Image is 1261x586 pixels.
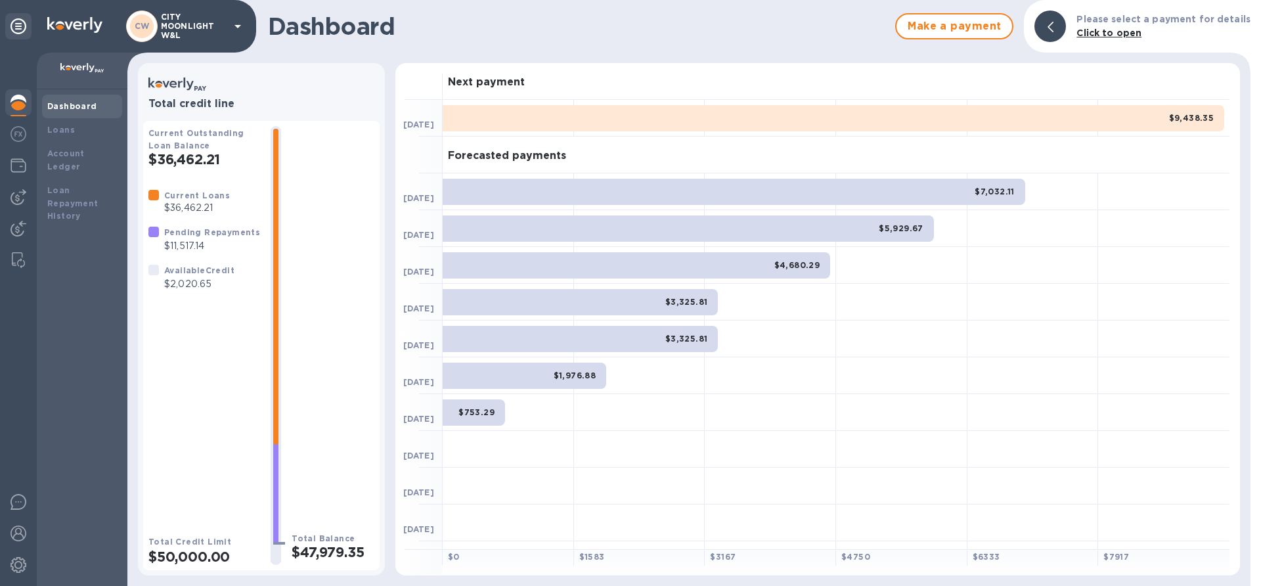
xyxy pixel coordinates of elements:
[164,265,234,275] b: Available Credit
[665,297,708,307] b: $3,325.81
[47,101,97,111] b: Dashboard
[161,12,227,40] p: CITY MOONLIGHT W&L
[148,549,260,565] h2: $50,000.00
[1103,552,1129,562] b: $ 7917
[841,552,870,562] b: $ 4750
[975,187,1015,196] b: $7,032.11
[164,239,260,253] p: $11,517.14
[403,487,434,497] b: [DATE]
[403,304,434,313] b: [DATE]
[47,185,99,221] b: Loan Repayment History
[403,267,434,277] b: [DATE]
[895,13,1013,39] button: Make a payment
[292,544,374,560] h2: $47,979.35
[1169,113,1214,123] b: $9,438.35
[907,18,1002,34] span: Make a payment
[403,193,434,203] b: [DATE]
[164,201,230,215] p: $36,462.21
[403,451,434,461] b: [DATE]
[148,151,260,168] h2: $36,462.21
[403,120,434,129] b: [DATE]
[403,414,434,424] b: [DATE]
[579,552,605,562] b: $ 1583
[403,230,434,240] b: [DATE]
[11,126,26,142] img: Foreign exchange
[47,17,102,33] img: Logo
[47,148,85,171] b: Account Ledger
[403,524,434,534] b: [DATE]
[448,552,460,562] b: $ 0
[403,377,434,387] b: [DATE]
[135,21,150,31] b: CW
[554,371,596,380] b: $1,976.88
[665,334,708,344] b: $3,325.81
[710,552,736,562] b: $ 3167
[164,191,230,200] b: Current Loans
[11,158,26,173] img: Wallets
[47,125,75,135] b: Loans
[164,227,260,237] b: Pending Repayments
[879,223,923,233] b: $5,929.67
[1076,14,1250,24] b: Please select a payment for details
[148,128,244,150] b: Current Outstanding Loan Balance
[164,277,234,291] p: $2,020.65
[148,98,374,110] h3: Total credit line
[403,340,434,350] b: [DATE]
[973,552,1000,562] b: $ 6333
[5,13,32,39] div: Unpin categories
[268,12,889,40] h1: Dashboard
[448,76,525,89] h3: Next payment
[774,260,820,270] b: $4,680.29
[458,407,495,417] b: $753.29
[148,537,231,547] b: Total Credit Limit
[448,150,566,162] h3: Forecasted payments
[292,533,355,543] b: Total Balance
[1076,28,1141,38] b: Click to open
